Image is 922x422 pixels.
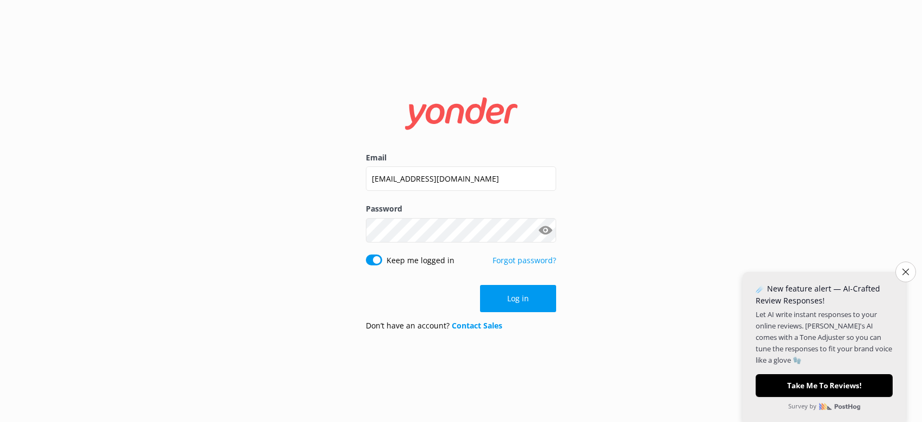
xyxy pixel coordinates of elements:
label: Password [366,203,556,215]
button: Log in [480,285,556,312]
label: Email [366,152,556,164]
a: Forgot password? [493,255,556,265]
label: Keep me logged in [387,255,454,266]
p: Don’t have an account? [366,320,502,332]
input: user@emailaddress.com [366,166,556,191]
a: Contact Sales [452,320,502,331]
button: Show password [534,219,556,241]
